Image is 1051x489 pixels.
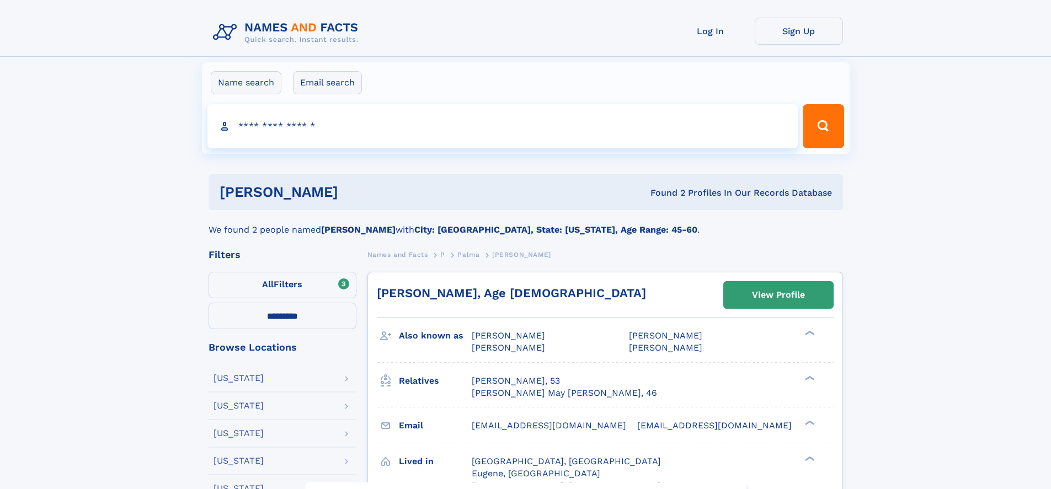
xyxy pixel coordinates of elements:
[472,468,600,479] span: Eugene, [GEOGRAPHIC_DATA]
[211,71,281,94] label: Name search
[209,210,843,237] div: We found 2 people named with .
[802,455,815,462] div: ❯
[214,429,264,438] div: [US_STATE]
[472,375,560,387] a: [PERSON_NAME], 53
[457,248,479,261] a: Palma
[262,279,274,289] span: All
[629,330,702,341] span: [PERSON_NAME]
[399,416,472,435] h3: Email
[399,326,472,345] h3: Also known as
[752,282,805,308] div: View Profile
[377,286,646,300] a: [PERSON_NAME], Age [DEMOGRAPHIC_DATA]
[399,372,472,390] h3: Relatives
[220,185,494,199] h1: [PERSON_NAME]
[472,420,626,431] span: [EMAIL_ADDRESS][DOMAIN_NAME]
[367,248,428,261] a: Names and Facts
[209,272,356,298] label: Filters
[214,456,264,465] div: [US_STATE]
[637,420,792,431] span: [EMAIL_ADDRESS][DOMAIN_NAME]
[207,104,798,148] input: search input
[802,330,815,337] div: ❯
[755,18,843,45] a: Sign Up
[492,251,551,259] span: [PERSON_NAME]
[494,187,832,199] div: Found 2 Profiles In Our Records Database
[472,387,657,399] a: [PERSON_NAME] May [PERSON_NAME], 46
[209,250,356,260] div: Filters
[472,330,545,341] span: [PERSON_NAME]
[457,251,479,259] span: Palma
[209,342,356,352] div: Browse Locations
[440,251,445,259] span: P
[321,224,396,235] b: [PERSON_NAME]
[399,452,472,471] h3: Lived in
[666,18,755,45] a: Log In
[629,342,702,353] span: [PERSON_NAME]
[209,18,367,47] img: Logo Names and Facts
[802,374,815,381] div: ❯
[214,401,264,410] div: [US_STATE]
[724,282,833,308] a: View Profile
[414,224,697,235] b: City: [GEOGRAPHIC_DATA], State: [US_STATE], Age Range: 45-60
[440,248,445,261] a: P
[214,374,264,383] div: [US_STATE]
[472,456,661,466] span: [GEOGRAPHIC_DATA], [GEOGRAPHIC_DATA]
[802,419,815,426] div: ❯
[472,342,545,353] span: [PERSON_NAME]
[293,71,362,94] label: Email search
[803,104,844,148] button: Search Button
